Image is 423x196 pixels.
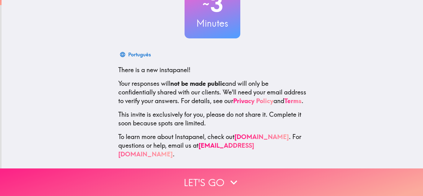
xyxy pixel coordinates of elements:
[170,80,225,87] b: not be made public
[233,97,273,105] a: Privacy Policy
[128,50,151,59] div: Português
[234,133,289,141] a: [DOMAIN_NAME]
[284,97,302,105] a: Terms
[118,110,307,128] p: This invite is exclusively for you, please do not share it. Complete it soon because spots are li...
[118,133,307,159] p: To learn more about Instapanel, check out . For questions or help, email us at .
[118,142,254,158] a: [EMAIL_ADDRESS][DOMAIN_NAME]
[118,48,153,61] button: Português
[118,66,190,74] span: There is a new instapanel!
[118,79,307,105] p: Your responses will and will only be confidentially shared with our clients. We'll need your emai...
[185,17,240,30] h3: Minutes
